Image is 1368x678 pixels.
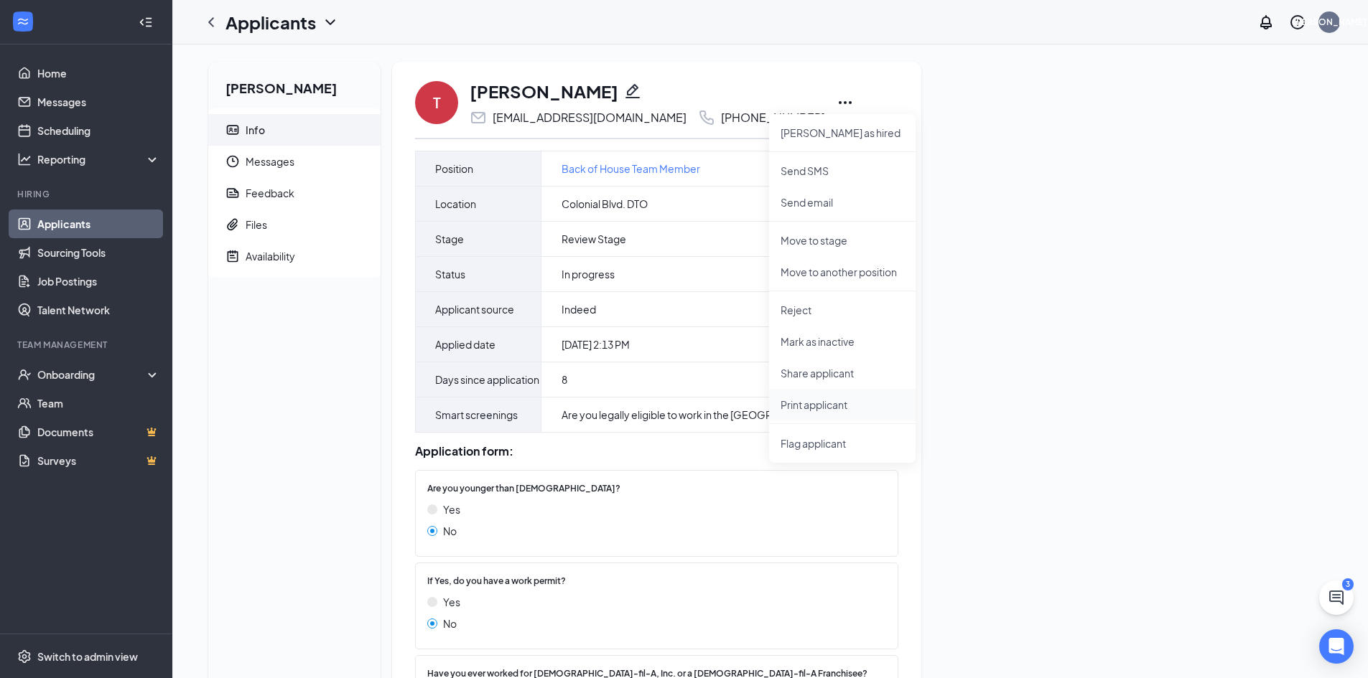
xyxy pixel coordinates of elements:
[1319,580,1354,615] button: ChatActive
[246,146,369,177] span: Messages
[37,389,160,418] a: Team
[225,217,240,232] svg: Paperclip
[37,296,160,324] a: Talent Network
[208,114,381,146] a: ContactCardInfo
[781,164,904,178] p: Send SMS
[37,209,160,238] a: Applicants
[562,302,596,316] span: Indeed
[443,594,460,610] span: Yes
[781,435,904,451] span: Flag applicant
[435,160,473,177] span: Position
[225,154,240,169] svg: Clock
[698,109,715,126] svg: Phone
[435,336,495,353] span: Applied date
[427,482,620,496] span: Are you younger than [DEMOGRAPHIC_DATA]?
[781,126,904,140] p: [PERSON_NAME] as hired
[139,15,153,29] svg: Collapse
[37,152,161,166] div: Reporting
[435,195,476,212] span: Location
[562,372,567,387] span: 8
[435,265,465,283] span: Status
[17,367,32,382] svg: UserCheck
[1342,578,1354,590] div: 3
[1293,16,1367,28] div: [PERSON_NAME]
[1328,589,1345,606] svg: ChatActive
[37,116,160,145] a: Scheduling
[443,616,457,631] span: No
[721,110,825,125] div: [PHONE_NUMBER]
[1319,629,1354,664] div: Open Intercom Messenger
[246,123,265,137] div: Info
[17,188,157,200] div: Hiring
[443,523,457,539] span: No
[17,152,32,166] svg: Analysis
[562,267,615,281] span: In progress
[562,408,860,422] div: Are you legally eligible to work in the [GEOGRAPHIC_DATA]? :
[781,233,904,248] p: Move to stage
[624,83,641,100] svg: Pencil
[781,397,904,412] p: Print applicant
[781,195,904,209] p: Send email
[37,59,160,88] a: Home
[322,14,339,31] svg: ChevronDown
[37,238,160,267] a: Sourcing Tools
[246,217,267,232] div: Files
[435,371,539,388] span: Days since application
[17,339,157,351] div: Team Management
[246,186,294,200] div: Feedback
[493,110,687,125] div: [EMAIL_ADDRESS][DOMAIN_NAME]
[470,109,487,126] svg: Email
[781,265,904,279] p: Move to another position
[208,209,381,240] a: PaperclipFiles
[37,88,160,116] a: Messages
[17,649,32,664] svg: Settings
[435,230,464,248] span: Stage
[443,502,460,517] span: Yes
[1257,14,1275,31] svg: Notifications
[225,186,240,200] svg: Report
[781,366,904,380] p: Share applicant
[208,146,381,177] a: ClockMessages
[37,367,148,382] div: Onboarding
[208,240,381,272] a: NoteActiveAvailability
[562,337,630,352] span: [DATE] 2:13 PM
[435,406,518,423] span: Smart screenings
[208,177,381,209] a: ReportFeedback
[225,123,240,137] svg: ContactCard
[427,575,566,588] span: If Yes, do you have a work permit?
[1289,14,1306,31] svg: QuestionInfo
[415,444,898,458] div: Application form:
[470,79,618,103] h1: [PERSON_NAME]
[837,94,854,111] svg: Ellipses
[37,418,160,446] a: DocumentsCrown
[225,249,240,263] svg: NoteActive
[208,62,381,108] h2: [PERSON_NAME]
[562,232,626,246] span: Review Stage
[781,303,904,317] p: Reject
[203,14,220,31] svg: ChevronLeft
[781,334,904,349] p: Mark as inactive
[435,301,514,318] span: Applicant source
[37,446,160,475] a: SurveysCrown
[16,14,30,29] svg: WorkstreamLogo
[562,161,700,176] a: Back of House Team Member
[37,649,138,664] div: Switch to admin view
[246,249,295,263] div: Availability
[562,197,648,211] span: Colonial Blvd. DTO
[37,267,160,296] a: Job Postings
[433,93,441,113] div: T
[225,10,316,34] h1: Applicants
